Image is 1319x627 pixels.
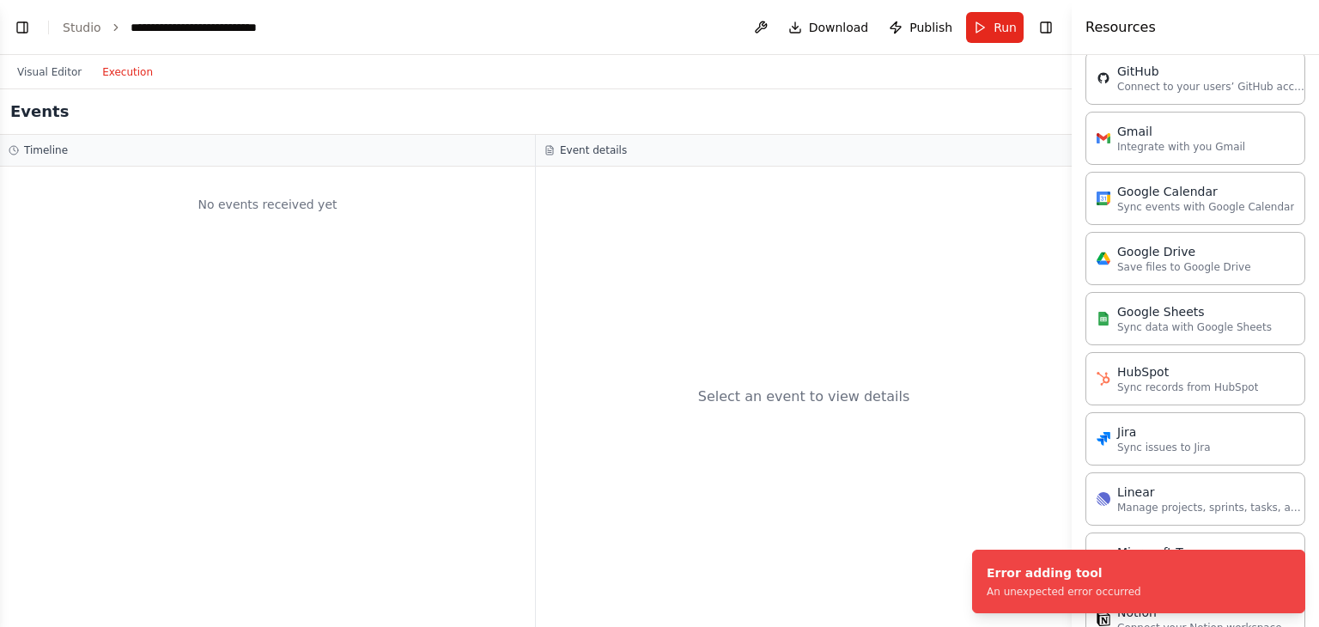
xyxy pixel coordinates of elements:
[1117,501,1306,514] p: Manage projects, sprints, tasks, and bug tracking in Linear
[1097,71,1110,85] img: GitHub
[909,19,952,36] span: Publish
[1117,380,1258,394] p: Sync records from HubSpot
[1097,252,1110,265] img: Google Drive
[1117,80,1306,94] p: Connect to your users’ GitHub accounts
[1117,320,1272,334] p: Sync data with Google Sheets
[1117,363,1258,380] div: HubSpot
[987,585,1141,599] div: An unexpected error occurred
[1097,131,1110,145] img: Gmail
[1034,15,1058,40] button: Hide right sidebar
[1097,192,1110,205] img: Google Calendar
[24,143,68,157] h3: Timeline
[994,19,1017,36] span: Run
[1117,123,1245,140] div: Gmail
[1085,17,1156,38] h4: Resources
[7,62,92,82] button: Visual Editor
[1097,312,1110,326] img: Google Sheets
[1117,183,1294,200] div: Google Calendar
[1097,492,1110,506] img: Linear
[1117,423,1211,441] div: Jira
[882,12,959,43] button: Publish
[1117,140,1245,154] p: Integrate with you Gmail
[966,12,1024,43] button: Run
[1117,441,1211,454] p: Sync issues to Jira
[63,19,299,36] nav: breadcrumb
[987,564,1141,581] div: Error adding tool
[781,12,876,43] button: Download
[1117,200,1294,214] p: Sync events with Google Calendar
[809,19,869,36] span: Download
[10,100,69,124] h2: Events
[1117,484,1306,501] div: Linear
[1117,63,1306,80] div: GitHub
[1117,243,1251,260] div: Google Drive
[1097,432,1110,446] img: Jira
[63,21,101,34] a: Studio
[560,143,627,157] h3: Event details
[1097,372,1110,386] img: HubSpot
[10,15,34,40] button: Show left sidebar
[9,175,526,234] div: No events received yet
[1117,260,1251,274] p: Save files to Google Drive
[1117,303,1272,320] div: Google Sheets
[92,62,163,82] button: Execution
[698,387,910,407] div: Select an event to view details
